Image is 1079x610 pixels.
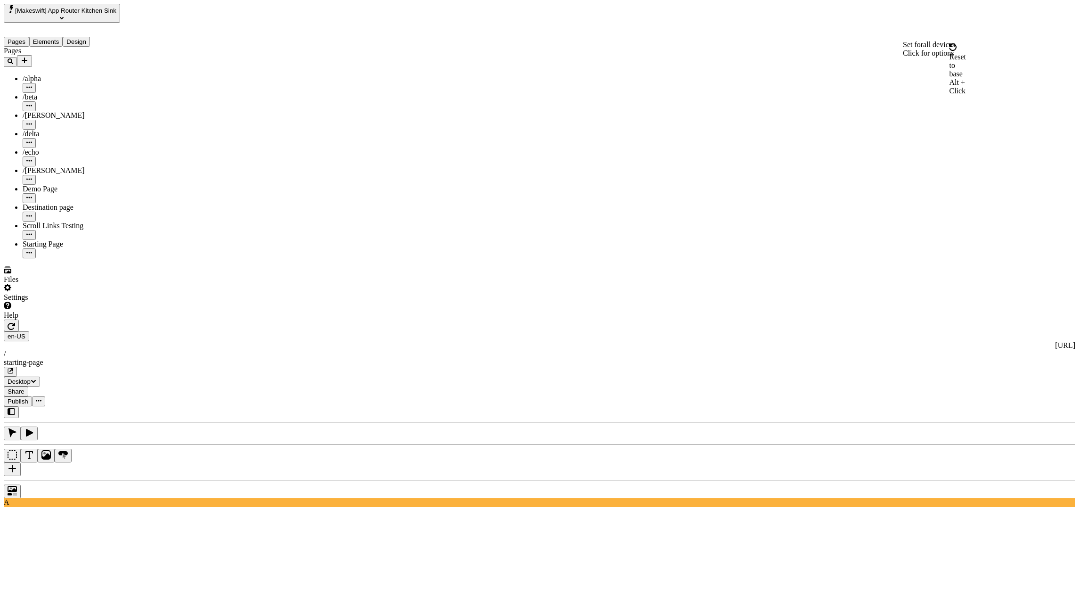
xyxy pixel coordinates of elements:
div: / [4,350,1075,358]
button: Desktop [4,377,40,387]
div: [URL] [4,341,1075,350]
span: Publish [8,398,28,405]
div: /alpha [23,74,134,83]
div: Starting Page [23,240,134,248]
div: Demo Page [23,185,134,193]
div: /[PERSON_NAME] [23,111,134,120]
span: Alt + Click [949,78,965,95]
button: Button [55,449,72,462]
div: Files [4,275,134,284]
button: Pages [4,37,29,47]
button: Share [4,387,28,396]
p: Cookie Test Route [4,8,138,16]
span: Desktop [8,378,31,385]
div: Pages [4,47,134,55]
button: Add new [17,55,32,67]
button: Image [38,449,55,462]
div: /delta [23,130,134,138]
button: Open locale picker [4,331,29,341]
div: Help [4,311,134,320]
div: /[PERSON_NAME] [23,166,134,175]
button: Publish [4,396,32,406]
div: Scroll Links Testing [23,222,134,230]
div: A [4,498,1075,507]
button: Box [4,449,21,462]
div: /echo [23,148,134,157]
div: Settings [4,293,134,302]
button: Select site [4,4,120,23]
button: Elements [29,37,63,47]
button: Design [63,37,90,47]
span: Share [8,388,24,395]
span: [Makeswift] App Router Kitchen Sink [15,7,116,14]
button: Text [21,449,38,462]
div: starting-page [4,358,1075,367]
div: /beta [23,93,134,101]
div: Destination page [23,203,134,212]
div: Reset to base [949,53,966,78]
span: en-US [8,333,25,340]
